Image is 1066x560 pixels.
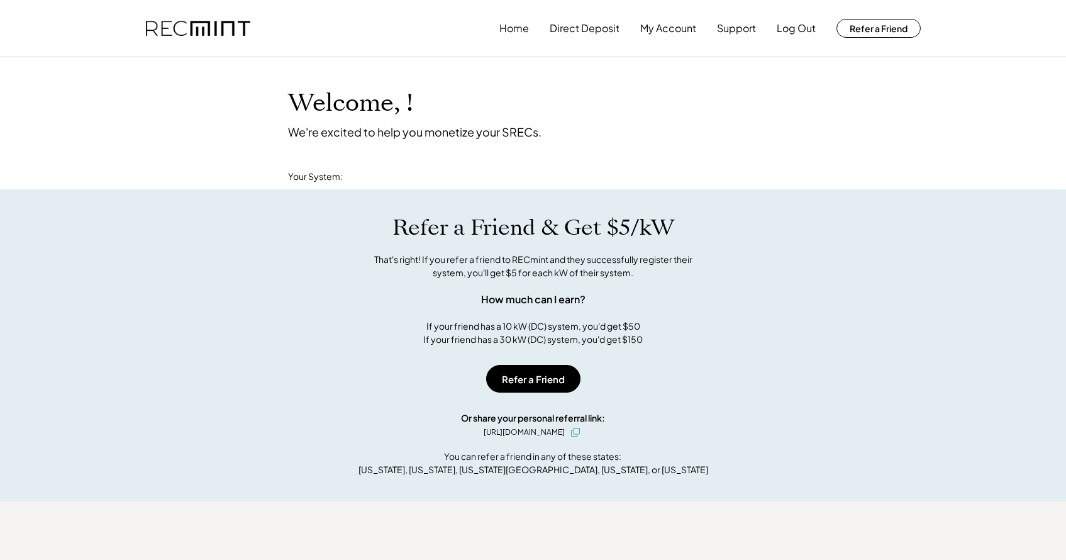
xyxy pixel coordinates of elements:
[640,16,696,41] button: My Account
[486,365,580,393] button: Refer a Friend
[568,425,583,440] button: click to copy
[360,253,706,279] div: That's right! If you refer a friend to RECmint and they successfully register their system, you'l...
[288,171,343,183] div: Your System:
[499,16,529,41] button: Home
[550,16,619,41] button: Direct Deposit
[358,450,708,476] div: You can refer a friend in any of these states: [US_STATE], [US_STATE], [US_STATE][GEOGRAPHIC_DATA...
[777,16,816,41] button: Log Out
[392,215,674,241] h1: Refer a Friend & Get $5/kW
[146,21,250,36] img: recmint-logotype%403x.png
[484,427,565,438] div: [URL][DOMAIN_NAME]
[423,320,643,346] div: If your friend has a 10 kW (DC) system, you'd get $50 If your friend has a 30 kW (DC) system, you...
[836,19,921,38] button: Refer a Friend
[481,292,586,307] div: How much can I earn?
[717,16,756,41] button: Support
[288,125,541,139] div: We're excited to help you monetize your SRECs.
[288,89,445,118] h1: Welcome, !
[461,412,605,425] div: Or share your personal referral link:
